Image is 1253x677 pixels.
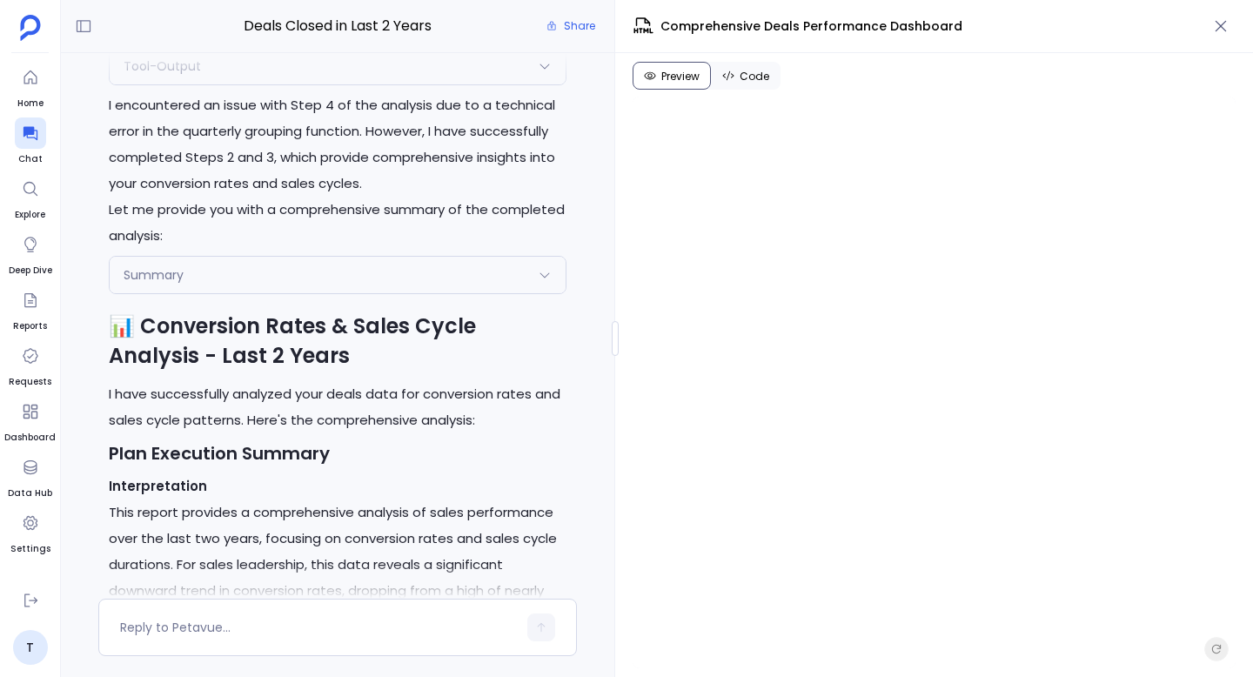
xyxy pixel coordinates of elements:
strong: Plan Execution Summary [109,441,330,466]
span: Share [564,19,595,33]
span: Requests [9,375,51,389]
span: Data Hub [8,486,52,500]
a: T [13,630,48,665]
p: I have successfully analyzed your deals data for conversion rates and sales cycle patterns. Here'... [109,381,566,433]
span: Dashboard [4,431,56,445]
p: I encountered an issue with Step 4 of the analysis due to a technical error in the quarterly grou... [109,92,566,197]
span: Settings [10,542,50,556]
span: Preview [661,70,700,84]
a: Data Hub [8,452,52,500]
a: Home [15,62,46,111]
h2: 📊 Conversion Rates & Sales Cycle Analysis - Last 2 Years [109,312,566,371]
button: Preview [633,62,711,90]
span: Comprehensive Deals Performance Dashboard [660,17,962,36]
strong: Interpretation [109,477,207,495]
a: Deep Dive [9,229,52,278]
p: Let me provide you with a comprehensive summary of the completed analysis: [109,197,566,249]
span: Summary [124,266,184,284]
a: Requests [9,340,51,389]
span: Home [15,97,46,111]
a: Reports [13,285,47,333]
a: Dashboard [4,396,56,445]
a: Chat [15,117,46,166]
span: Deals Closed in Last 2 Years [185,15,490,37]
span: Reports [13,319,47,333]
span: Chat [15,152,46,166]
iframe: Sandpack Preview [633,97,1236,668]
span: Explore [15,208,46,222]
button: Share [536,14,606,38]
span: Code [740,70,769,84]
span: Deep Dive [9,264,52,278]
button: Code [711,62,781,90]
a: Settings [10,507,50,556]
img: petavue logo [20,15,41,41]
a: Explore [15,173,46,222]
